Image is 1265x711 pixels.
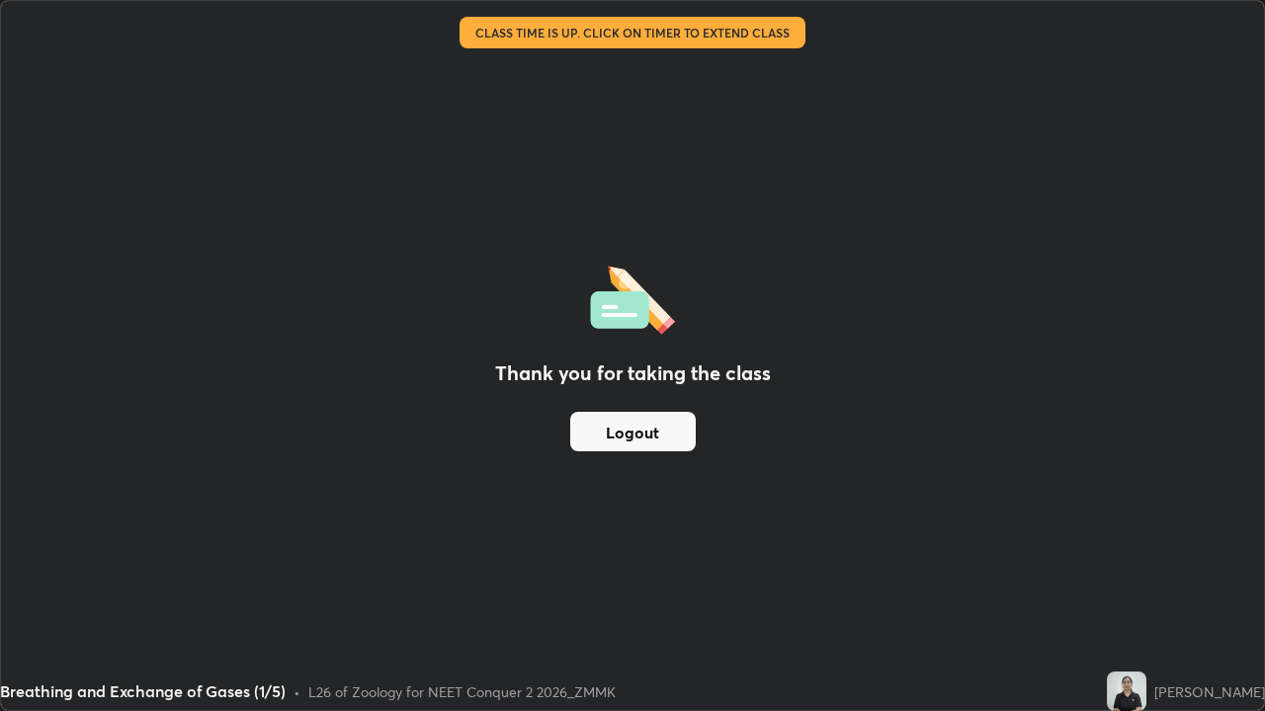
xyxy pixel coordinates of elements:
button: Logout [570,412,696,451]
img: a8b235d29b3b46a189e9fcfef1113de1.jpg [1107,671,1146,711]
div: • [294,681,300,702]
div: L26 of Zoology for NEET Conquer 2 2026_ZMMK [308,681,616,702]
img: offlineFeedback.1438e8b3.svg [590,260,675,335]
h2: Thank you for taking the class [495,358,771,388]
div: [PERSON_NAME] [1154,681,1265,702]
